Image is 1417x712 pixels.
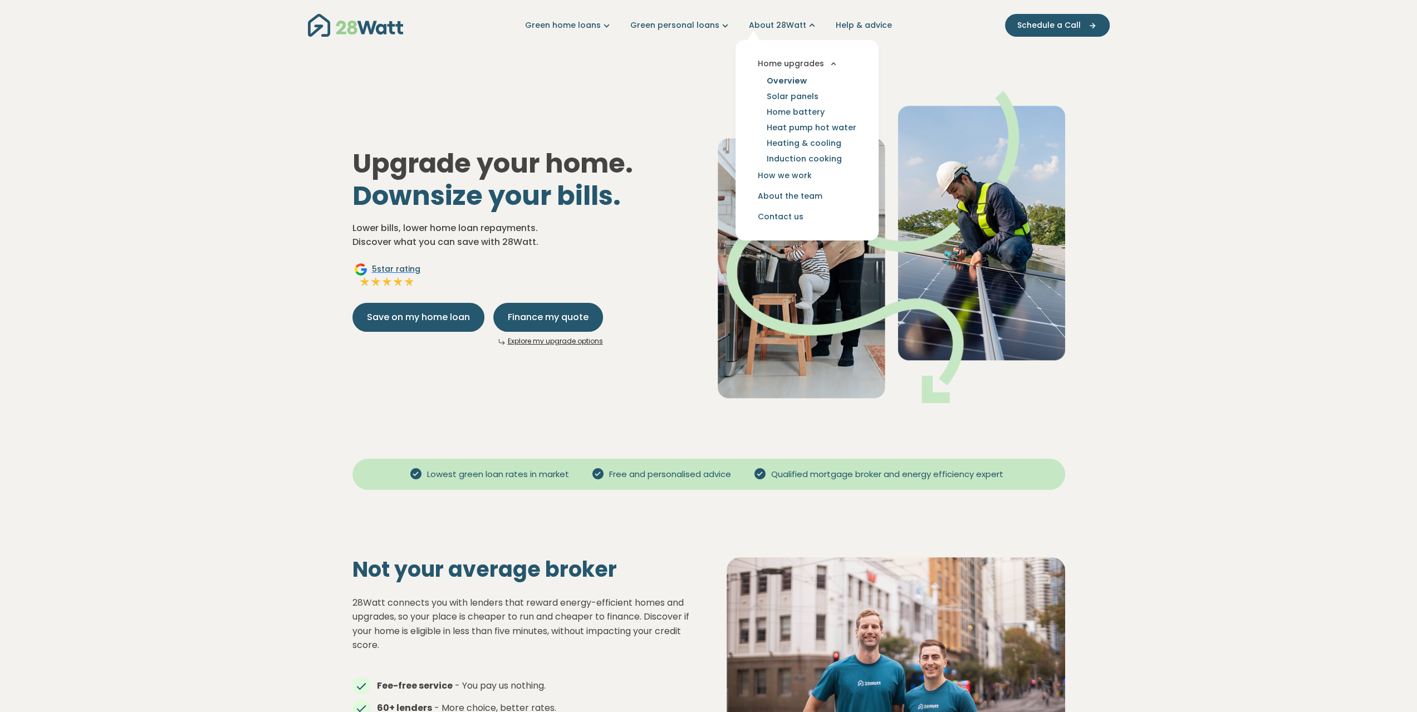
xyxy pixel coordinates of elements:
[630,19,731,31] a: Green personal loans
[308,14,403,37] img: 28Watt
[753,89,832,104] a: Solar panels
[767,468,1008,481] span: Qualified mortgage broker and energy efficiency expert
[308,11,1110,40] nav: Main navigation
[753,120,870,135] a: Heat pump hot water
[455,679,546,692] span: - You pay us nothing.
[493,303,603,332] button: Finance my quote
[393,276,404,287] img: Full star
[836,19,892,31] a: Help & advice
[377,679,453,692] strong: Fee-free service
[718,91,1065,403] img: Dad helping toddler
[404,276,415,287] img: Full star
[753,135,855,151] a: Heating & cooling
[354,263,367,276] img: Google
[508,311,589,324] span: Finance my quote
[744,207,870,227] a: Contact us
[744,53,870,74] button: Home upgrades
[753,151,855,166] a: Induction cooking
[753,104,838,120] a: Home battery
[359,276,370,287] img: Full star
[1017,19,1081,31] span: Schedule a Call
[352,303,484,332] button: Save on my home loan
[381,276,393,287] img: Full star
[352,148,700,212] h1: Upgrade your home.
[352,177,621,214] span: Downsize your bills.
[508,336,603,346] a: Explore my upgrade options
[372,263,420,275] span: 5 star rating
[753,73,820,89] a: Overview
[370,276,381,287] img: Full star
[352,263,422,289] a: Google5star ratingFull starFull starFull starFull starFull star
[423,468,573,481] span: Lowest green loan rates in market
[367,311,470,324] span: Save on my home loan
[1005,14,1110,37] button: Schedule a Call
[352,221,700,249] p: Lower bills, lower home loan repayments. Discover what you can save with 28Watt.
[525,19,612,31] a: Green home loans
[352,596,691,652] p: 28Watt connects you with lenders that reward energy-efficient homes and upgrades, so your place i...
[744,165,870,186] a: How we work
[352,557,691,582] h2: Not your average broker
[605,468,736,481] span: Free and personalised advice
[749,19,818,31] a: About 28Watt
[744,186,870,207] a: About the team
